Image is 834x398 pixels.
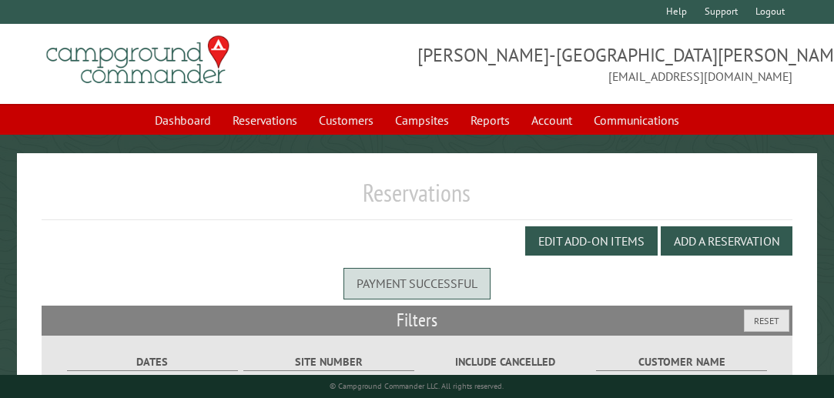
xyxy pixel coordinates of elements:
[223,105,306,135] a: Reservations
[42,178,792,220] h1: Reservations
[310,105,383,135] a: Customers
[243,353,415,371] label: Site Number
[386,105,458,135] a: Campsites
[42,30,234,90] img: Campground Commander
[744,309,789,332] button: Reset
[461,105,519,135] a: Reports
[42,306,792,335] h2: Filters
[522,105,581,135] a: Account
[584,105,688,135] a: Communications
[67,353,239,371] label: Dates
[343,268,491,299] div: Payment successful
[417,42,792,85] span: [PERSON_NAME]-[GEOGRAPHIC_DATA][PERSON_NAME] [EMAIL_ADDRESS][DOMAIN_NAME]
[525,226,658,256] button: Edit Add-on Items
[596,353,768,371] label: Customer Name
[420,353,591,387] label: Include Cancelled Reservations
[330,381,504,391] small: © Campground Commander LLC. All rights reserved.
[661,226,792,256] button: Add a Reservation
[146,105,220,135] a: Dashboard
